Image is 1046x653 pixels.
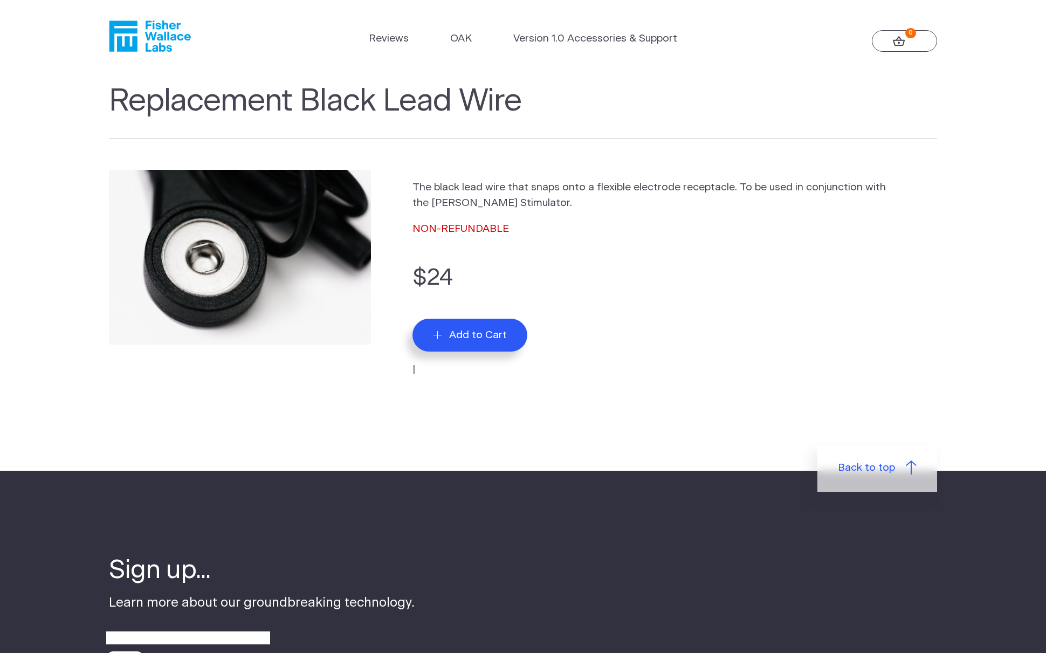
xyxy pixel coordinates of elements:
span: Add to Cart [449,329,507,341]
h4: Sign up... [109,554,415,588]
a: Reviews [369,31,409,47]
span: Back to top [838,460,895,476]
p: $24 [412,260,937,295]
a: OAK [450,31,472,47]
h1: Replacement Black Lead Wire [109,83,937,139]
strong: 0 [905,28,916,38]
a: Version 1.0 Accessories & Support [513,31,677,47]
a: Back to top [817,445,937,491]
span: NON-REFUNDABLE [412,224,509,234]
button: Add to Cart [412,319,527,352]
img: Replacement Black Lead Wire [109,170,371,345]
form: | [412,260,937,377]
a: 0 [872,30,937,52]
a: Fisher Wallace [109,20,191,52]
p: The black lead wire that snaps onto a flexible electrode receptacle. To be used in conjunction wi... [412,180,889,211]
